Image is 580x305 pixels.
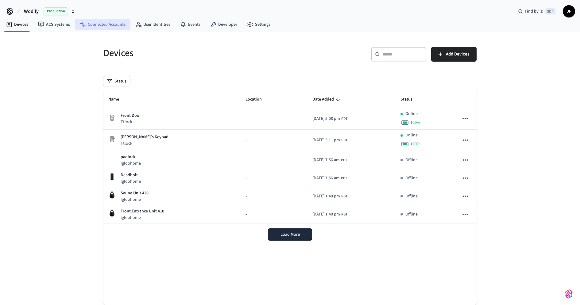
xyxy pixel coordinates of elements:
p: Offline [405,175,418,181]
div: America/Los_Angeles [312,193,347,200]
span: PDT [341,212,347,217]
img: Placeholder Lock Image [108,135,116,143]
span: Location [246,95,270,104]
button: Load More [268,228,312,241]
img: Placeholder Lock Image [108,114,116,121]
span: JF [563,6,574,17]
a: Events [175,19,205,30]
a: User Identities [130,19,175,30]
p: Online [405,132,418,139]
span: PDT [341,176,347,181]
span: [DATE] 5:08 pm [312,116,340,122]
img: igloohome_deadbolt_2s [108,173,116,181]
div: America/Los_Angeles [312,211,347,218]
p: Igloohome [121,160,141,166]
a: Developer [205,19,242,30]
span: 100 % [410,120,420,126]
span: Add Devices [446,50,469,58]
p: Igloohome [121,196,149,203]
p: Front Door [121,112,141,119]
a: Connected Accounts [75,19,130,30]
button: JF [563,5,575,17]
p: Offline [405,157,418,163]
p: Online [405,111,418,117]
span: 100 % [410,141,420,147]
p: Offline [405,211,418,218]
span: PDT [341,138,347,143]
img: igloohome_igke [108,191,116,199]
span: - [246,175,247,181]
h5: Devices [103,47,286,59]
p: Front Entrance Unit 410 [121,208,164,215]
a: Settings [242,19,275,30]
button: Add Devices [431,47,477,62]
p: Sauna Unit 420 [121,190,149,196]
span: [DATE] 7:56 am [312,157,340,163]
span: PDT [341,194,347,199]
div: America/Los_Angeles [312,175,347,181]
span: - [246,193,247,200]
span: [DATE] 3:11 pm [312,137,340,143]
p: [PERSON_NAME]’s Keypad [121,134,168,140]
span: Date Added [312,95,342,104]
span: PDT [341,116,347,122]
img: SeamLogoGradient.69752ec5.svg [565,289,573,299]
p: Igloohome [121,178,141,185]
p: Offline [405,193,418,200]
table: sticky table [103,91,477,223]
p: Ttlock [121,119,141,125]
span: Production [44,7,68,15]
button: Status [103,76,130,86]
a: Devices [1,19,33,30]
span: Wodify [24,8,39,15]
span: [DATE] 7:56 am [312,175,340,181]
img: igloohome_igke [108,209,116,217]
span: Status [400,95,420,104]
span: [DATE] 1:40 pm [312,193,340,200]
span: - [246,116,247,122]
div: Find by ID⌘ K [513,6,560,17]
span: - [246,137,247,143]
div: America/Los_Angeles [312,116,347,122]
p: Igloohome [121,215,164,221]
div: America/Los_Angeles [312,137,347,143]
p: padlock [121,154,141,160]
span: [DATE] 1:40 pm [312,211,340,218]
span: - [246,211,247,218]
p: Deadbolt [121,172,141,178]
div: America/Los_Angeles [312,157,347,163]
span: Load More [280,231,300,238]
span: ⌘ K [545,8,555,14]
a: ACS Systems [33,19,75,30]
span: PDT [341,158,347,163]
span: Find by ID [525,8,543,14]
span: - [246,157,247,163]
p: Ttlock [121,140,168,147]
span: Name [108,95,127,104]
